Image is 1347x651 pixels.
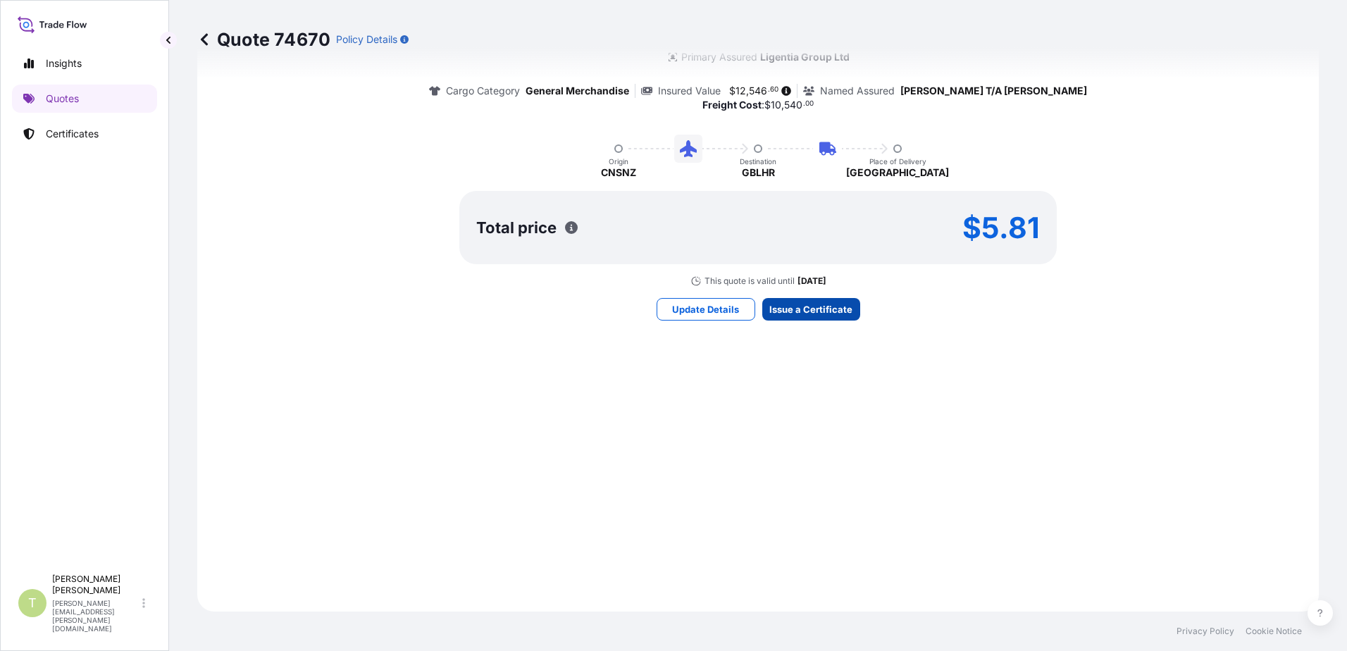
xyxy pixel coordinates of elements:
[702,99,762,111] b: Freight Cost
[900,84,1087,98] p: [PERSON_NAME] T/A [PERSON_NAME]
[601,166,636,180] p: CNSNZ
[702,98,814,112] p: :
[658,84,721,98] p: Insured Value
[746,86,749,96] span: ,
[704,275,795,287] p: This quote is valid until
[762,298,860,321] button: Issue a Certificate
[729,86,735,96] span: $
[797,275,826,287] p: [DATE]
[784,100,802,110] span: 540
[672,302,739,316] p: Update Details
[28,596,37,610] span: T
[742,166,775,180] p: GBLHR
[735,86,746,96] span: 12
[771,100,781,110] span: 10
[52,573,139,596] p: [PERSON_NAME] [PERSON_NAME]
[820,84,895,98] p: Named Assured
[657,298,755,321] button: Update Details
[46,127,99,141] p: Certificates
[770,87,778,92] span: 60
[962,216,1040,239] p: $5.81
[526,84,629,98] p: General Merchandise
[869,157,926,166] p: Place of Delivery
[740,157,776,166] p: Destination
[803,101,805,106] span: .
[805,101,814,106] span: 00
[764,100,771,110] span: $
[749,86,767,96] span: 546
[769,302,852,316] p: Issue a Certificate
[12,85,157,113] a: Quotes
[476,221,557,235] p: Total price
[46,56,82,70] p: Insights
[846,166,949,180] p: [GEOGRAPHIC_DATA]
[781,100,784,110] span: ,
[1177,626,1234,637] a: Privacy Policy
[609,157,628,166] p: Origin
[336,32,397,46] p: Policy Details
[12,120,157,148] a: Certificates
[768,87,770,92] span: .
[12,49,157,77] a: Insights
[1246,626,1302,637] a: Cookie Notice
[446,84,520,98] p: Cargo Category
[46,92,79,106] p: Quotes
[197,28,330,51] p: Quote 74670
[52,599,139,633] p: [PERSON_NAME][EMAIL_ADDRESS][PERSON_NAME][DOMAIN_NAME]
